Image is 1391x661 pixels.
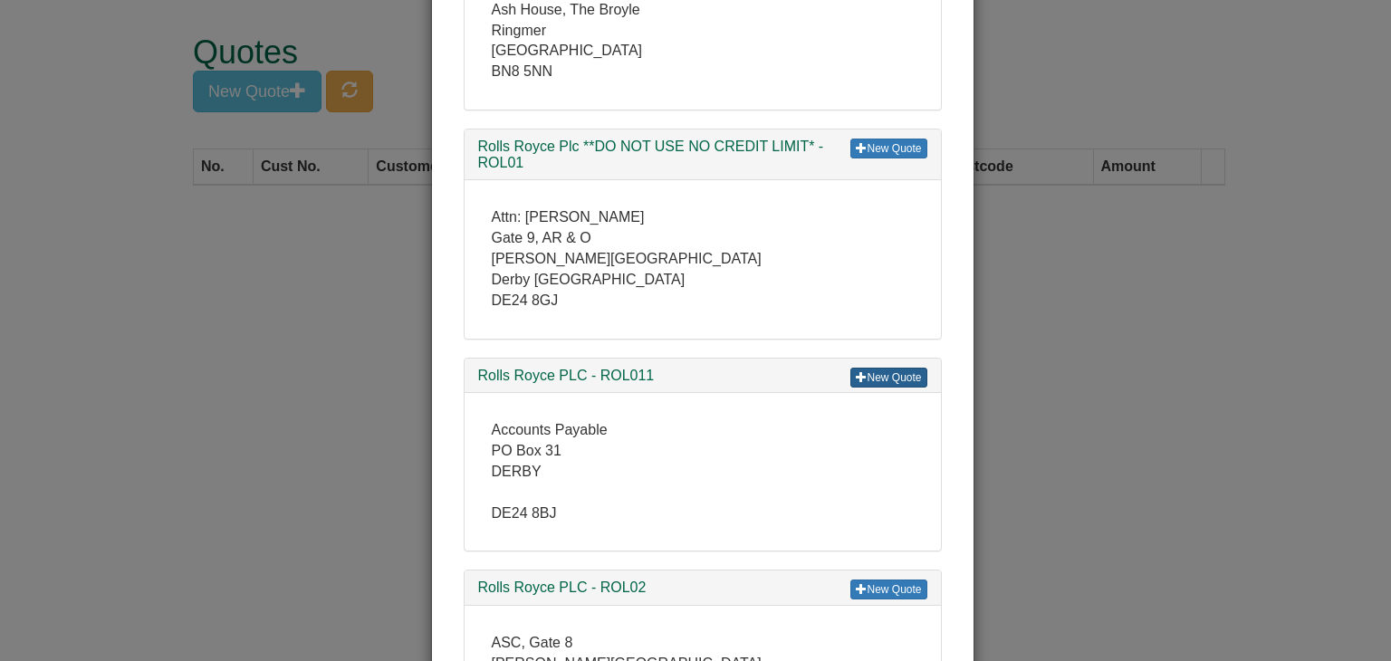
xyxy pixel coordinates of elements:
span: DE24 8BJ [492,505,557,521]
span: Derby [GEOGRAPHIC_DATA] [492,272,686,287]
span: DERBY [492,464,542,479]
span: Ash House, The Broyle [492,2,640,17]
h3: Rolls Royce Plc **DO NOT USE NO CREDIT LIMIT* - ROL01 [478,139,927,170]
h3: Rolls Royce PLC - ROL011 [478,368,927,384]
span: Gate 9, AR & O [492,230,591,245]
span: ASC, Gate 8 [492,635,573,650]
span: DE24 8GJ [492,292,559,308]
a: New Quote [850,580,926,599]
span: Accounts Payable [492,422,608,437]
span: [PERSON_NAME][GEOGRAPHIC_DATA] [492,251,762,266]
span: BN8 5NN [492,63,553,79]
span: [GEOGRAPHIC_DATA] [492,43,643,58]
a: New Quote [850,139,926,158]
span: Ringmer [492,23,546,38]
h3: Rolls Royce PLC - ROL02 [478,580,927,596]
span: Attn: [PERSON_NAME] [492,209,645,225]
a: New Quote [850,368,926,388]
span: PO Box 31 [492,443,561,458]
